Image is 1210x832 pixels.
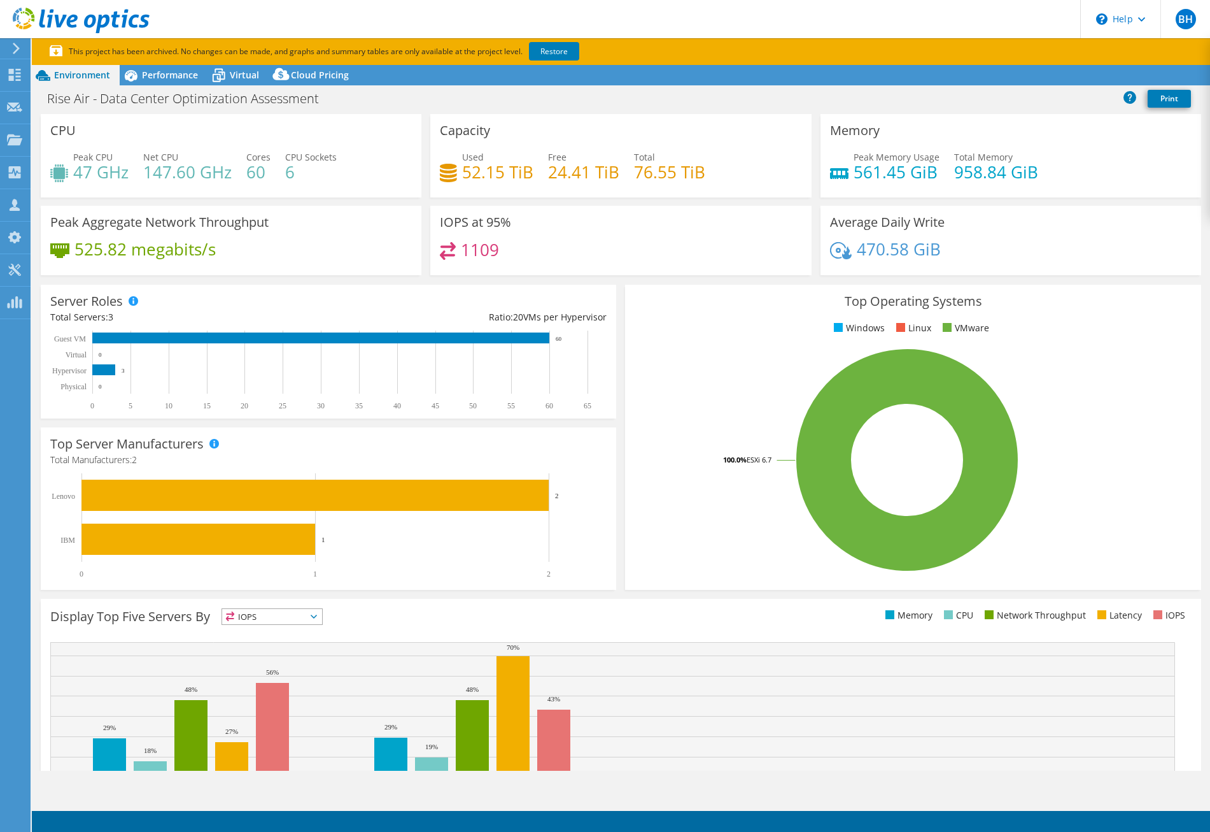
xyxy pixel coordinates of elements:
[122,368,125,374] text: 3
[142,69,198,81] span: Performance
[857,242,941,256] h4: 470.58 GiB
[50,45,673,59] p: This project has been archived. No changes can be made, and graphs and summary tables are only av...
[461,243,499,257] h4: 1109
[425,743,438,750] text: 19%
[747,455,771,464] tspan: ESXi 6.7
[1150,608,1185,622] li: IOPS
[41,92,339,106] h1: Rise Air - Data Center Optimization Assessment
[529,42,579,61] a: Restore
[143,151,178,163] span: Net CPU
[548,151,566,163] span: Free
[317,401,325,410] text: 30
[547,570,551,578] text: 2
[1094,608,1142,622] li: Latency
[50,215,269,229] h3: Peak Aggregate Network Throughput
[882,608,932,622] li: Memory
[507,401,515,410] text: 55
[1096,13,1108,25] svg: \n
[313,570,317,578] text: 1
[954,165,1038,179] h4: 958.84 GiB
[291,69,349,81] span: Cloud Pricing
[548,165,619,179] h4: 24.41 TiB
[108,311,113,323] span: 3
[246,165,271,179] h4: 60
[103,724,116,731] text: 29%
[893,321,931,335] li: Linux
[74,242,216,256] h4: 525.82 megabits/s
[90,401,94,410] text: 0
[384,723,397,731] text: 29%
[144,747,157,754] text: 18%
[547,695,560,703] text: 43%
[50,124,76,138] h3: CPU
[440,124,490,138] h3: Capacity
[54,334,86,343] text: Guest VM
[556,336,562,342] text: 60
[1148,90,1191,108] a: Print
[321,536,325,543] text: 1
[584,401,591,410] text: 65
[230,69,259,81] span: Virtual
[440,215,511,229] h3: IOPS at 95%
[165,401,172,410] text: 10
[941,608,973,622] li: CPU
[469,401,477,410] text: 50
[830,215,945,229] h3: Average Daily Write
[73,151,113,163] span: Peak CPU
[854,165,939,179] h4: 561.45 GiB
[50,310,328,324] div: Total Servers:
[328,310,607,324] div: Ratio: VMs per Hypervisor
[513,311,523,323] span: 20
[355,401,363,410] text: 35
[266,668,279,676] text: 56%
[99,352,102,358] text: 0
[50,437,204,451] h3: Top Server Manufacturers
[73,165,129,179] h4: 47 GHz
[545,401,553,410] text: 60
[285,151,337,163] span: CPU Sockets
[723,455,747,464] tspan: 100.0%
[50,453,607,467] h4: Total Manufacturers:
[830,124,880,138] h3: Memory
[981,608,1086,622] li: Network Throughput
[52,492,75,501] text: Lenovo
[939,321,989,335] li: VMware
[507,643,519,651] text: 70%
[279,401,286,410] text: 25
[52,366,87,375] text: Hypervisor
[132,454,137,466] span: 2
[60,382,87,391] text: Physical
[246,151,271,163] span: Cores
[241,401,248,410] text: 20
[50,294,123,308] h3: Server Roles
[393,401,401,410] text: 40
[1176,9,1196,29] span: BH
[66,350,87,359] text: Virtual
[831,321,885,335] li: Windows
[555,492,559,499] text: 2
[285,165,337,179] h4: 6
[462,165,533,179] h4: 52.15 TiB
[634,151,655,163] span: Total
[432,401,439,410] text: 45
[634,165,705,179] h4: 76.55 TiB
[80,570,83,578] text: 0
[99,384,102,390] text: 0
[954,151,1013,163] span: Total Memory
[462,151,484,163] span: Used
[854,151,939,163] span: Peak Memory Usage
[222,609,322,624] span: IOPS
[129,401,132,410] text: 5
[635,294,1191,308] h3: Top Operating Systems
[54,69,110,81] span: Environment
[225,728,238,735] text: 27%
[203,401,211,410] text: 15
[466,685,479,693] text: 48%
[185,685,197,693] text: 48%
[143,165,232,179] h4: 147.60 GHz
[60,536,75,545] text: IBM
